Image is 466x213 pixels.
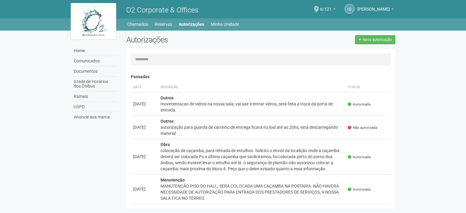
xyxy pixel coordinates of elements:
div: [DATE] [133,124,156,130]
img: logo.jpg [71,3,116,39]
a: Anuncie sua marca [72,112,117,122]
div: MANUTENÇÃO PISO DO HALL, SERÁ COLOCADA UMA CAÇAMBA NA PORTARIA. NÃO HAVERÁ NECESSIDADE DE AUTORIZ... [160,183,343,201]
div: autorização para guarda de carrinho de entrega ficara no loal até as 20hs, está descarregando mat... [160,124,343,136]
div: [DATE] [133,154,156,160]
span: 6/121 [320,1,332,12]
a: Nova autorização [355,35,395,44]
span: O2 Corporate & Offices [126,6,198,14]
span: Nova autorização [363,38,392,42]
a: Chamados [127,20,148,28]
a: Comunicados [72,56,117,66]
a: 6/121 [320,8,336,12]
div: colocação de caçamba, para retirada de entulhos. Solicito o enviol da localição onde a caçamba de... [160,148,343,172]
a: Minha Unidade [211,20,239,28]
a: LD [345,4,354,14]
a: Grade de Horários dos Ônibus [72,77,117,92]
a: Ramais [72,92,117,102]
th: Data [131,82,158,92]
div: [DATE] [133,186,156,192]
strong: Outros [160,95,174,100]
span: Não autorizada [348,125,377,130]
a: Home [72,46,117,56]
h4: Passadas [131,75,391,79]
strong: Outros [160,119,174,124]
h2: Autorizações [126,35,256,44]
div: movimentacao de vidros na nossa sala, vai sair e entrar vidros, será feita a troca da porta de en... [160,101,343,113]
a: Reservas [155,20,172,28]
span: LEILA DIONIZIO COUTINHO [357,1,390,12]
a: [PERSON_NAME] [357,8,394,12]
a: Documentos [72,66,117,77]
strong: Manutenção [160,178,185,182]
span: Autorizada [348,102,370,107]
span: Autorizada [348,187,370,192]
a: LGPD [72,102,117,112]
a: Autorizações [179,20,204,28]
strong: Obra [160,142,170,147]
th: Descrição [158,82,345,92]
th: Status [345,82,391,92]
div: [DATE] [133,101,156,107]
span: Autorizada [348,155,370,160]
